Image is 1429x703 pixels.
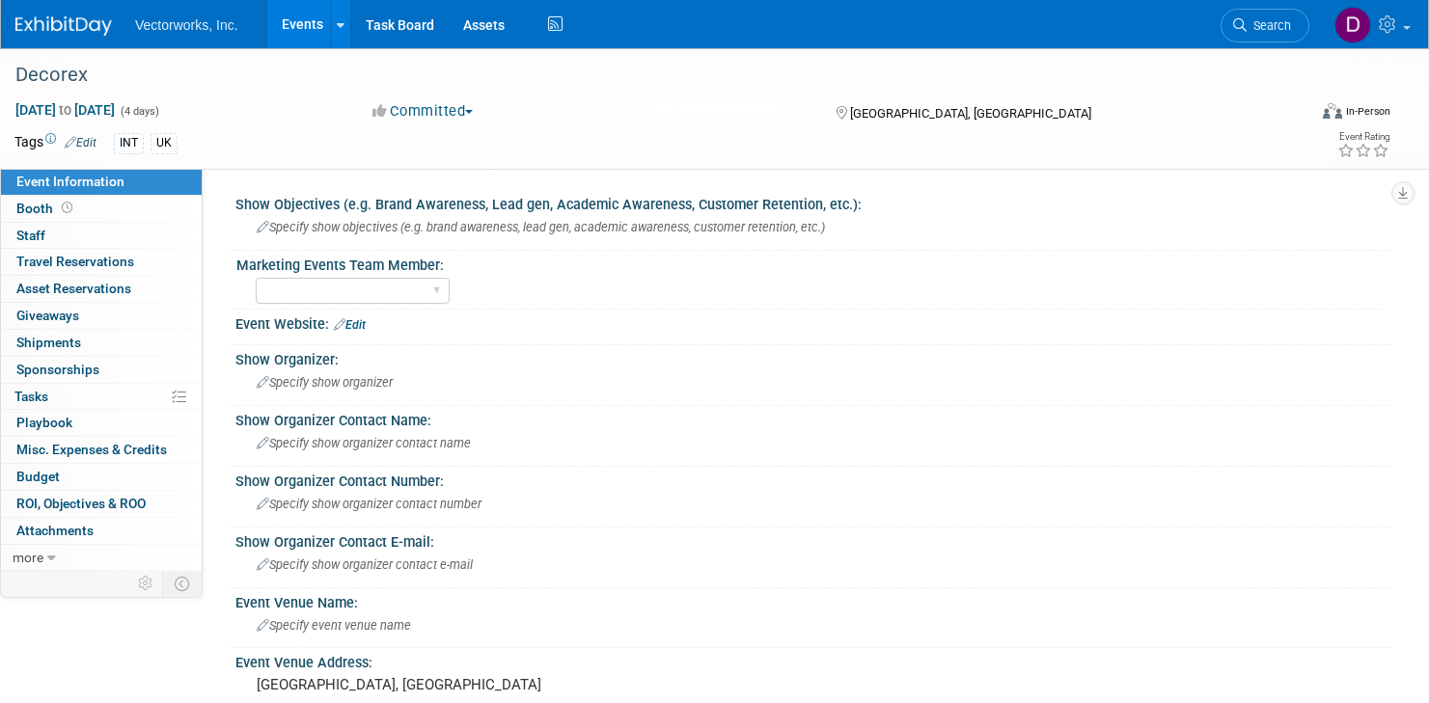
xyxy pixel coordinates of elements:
[1,437,202,463] a: Misc. Expenses & Credits
[235,527,1390,552] div: Show Organizer Contact E-mail:
[14,132,96,154] td: Tags
[14,389,48,404] span: Tasks
[16,523,94,538] span: Attachments
[235,588,1390,612] div: Event Venue Name:
[13,550,43,565] span: more
[16,201,76,216] span: Booth
[235,648,1390,672] div: Event Venue Address:
[257,436,471,450] span: Specify show organizer contact name
[1,410,202,436] a: Playbook
[257,220,825,234] span: Specify show objectives (e.g. brand awareness, lead gen, academic awareness, customer retention, ...
[1323,103,1342,119] img: Format-Inperson.png
[1334,7,1371,43] img: Dana Valovska
[119,105,159,118] span: (4 days)
[257,557,473,572] span: Specify show organizer contact e-mail
[1,384,202,410] a: Tasks
[16,335,81,350] span: Shipments
[1345,104,1390,119] div: In-Person
[163,571,203,596] td: Toggle Event Tabs
[58,201,76,215] span: Booth not reserved yet
[1,357,202,383] a: Sponsorships
[1185,100,1390,129] div: Event Format
[16,308,79,323] span: Giveaways
[1,518,202,544] a: Attachments
[1,464,202,490] a: Budget
[9,58,1274,93] div: Decorex
[16,281,131,296] span: Asset Reservations
[235,310,1390,335] div: Event Website:
[257,676,696,693] pre: [GEOGRAPHIC_DATA], [GEOGRAPHIC_DATA]
[16,415,72,430] span: Playbook
[334,318,366,332] a: Edit
[235,345,1390,369] div: Show Organizer:
[1337,132,1389,142] div: Event Rating
[16,469,60,484] span: Budget
[235,467,1390,491] div: Show Organizer Contact Number:
[15,16,112,36] img: ExhibitDay
[236,251,1382,275] div: Marketing Events Team Member:
[1,303,202,329] a: Giveaways
[1221,9,1309,42] a: Search
[16,254,134,269] span: Travel Reservations
[16,228,45,243] span: Staff
[114,133,144,153] div: INT
[129,571,163,596] td: Personalize Event Tab Strip
[16,442,167,457] span: Misc. Expenses & Credits
[1,276,202,302] a: Asset Reservations
[257,618,411,633] span: Specify event venue name
[1,545,202,571] a: more
[16,174,124,189] span: Event Information
[1,223,202,249] a: Staff
[135,17,238,33] span: Vectorworks, Inc.
[65,136,96,149] a: Edit
[151,133,178,153] div: UK
[366,101,481,122] button: Committed
[1,330,202,356] a: Shipments
[1,196,202,222] a: Booth
[56,102,74,118] span: to
[16,362,99,377] span: Sponsorships
[14,101,116,119] span: [DATE] [DATE]
[1,169,202,195] a: Event Information
[16,496,146,511] span: ROI, Objectives & ROO
[257,375,393,390] span: Specify show organizer
[235,190,1390,214] div: Show Objectives (e.g. Brand Awareness, Lead gen, Academic Awareness, Customer Retention, etc.):
[235,406,1390,430] div: Show Organizer Contact Name:
[1247,18,1291,33] span: Search
[257,497,481,511] span: Specify show organizer contact number
[1,249,202,275] a: Travel Reservations
[850,106,1091,121] span: [GEOGRAPHIC_DATA], [GEOGRAPHIC_DATA]
[1,491,202,517] a: ROI, Objectives & ROO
